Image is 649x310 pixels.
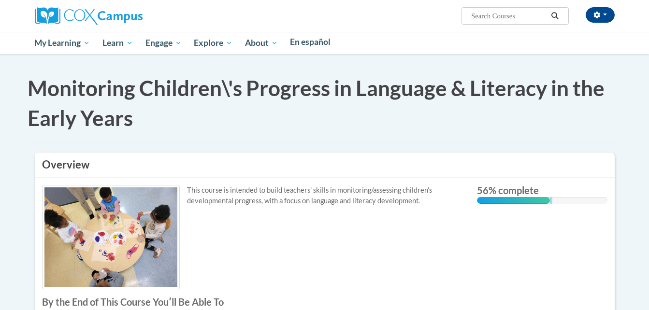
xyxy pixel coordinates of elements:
span: En español [290,37,331,47]
a: About [239,32,284,54]
span: Monitoring Children\'s Progress in Language & Literacy in the Early Years [28,75,605,130]
a: Explore [187,32,239,54]
p: This course is intended to build teachers' skills in monitoring/assessing children's developmenta... [42,185,462,206]
i:  [550,13,559,20]
div: Main menu [20,32,629,54]
h3: Overview [42,157,607,172]
button: Search [548,10,562,22]
span: Learn [102,37,133,49]
div: 56% complete [477,197,550,204]
span: Engage [145,37,182,49]
span: About [245,37,278,49]
a: Engage [139,32,188,54]
label: 56% complete [477,185,607,196]
img: Course logo image [42,185,180,289]
a: Cox Campus [35,11,143,19]
a: Learn [96,32,139,54]
span: Explore [194,37,232,49]
img: Cox Campus [35,7,143,25]
a: My Learning [29,32,97,54]
a: En español [284,32,337,52]
label: By the End of This Course Youʹll Be Able To [42,296,462,307]
button: Account Settings [586,7,615,23]
div: 0.001% [550,197,552,204]
input: Search Courses [470,10,548,22]
span: My Learning [34,37,90,49]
